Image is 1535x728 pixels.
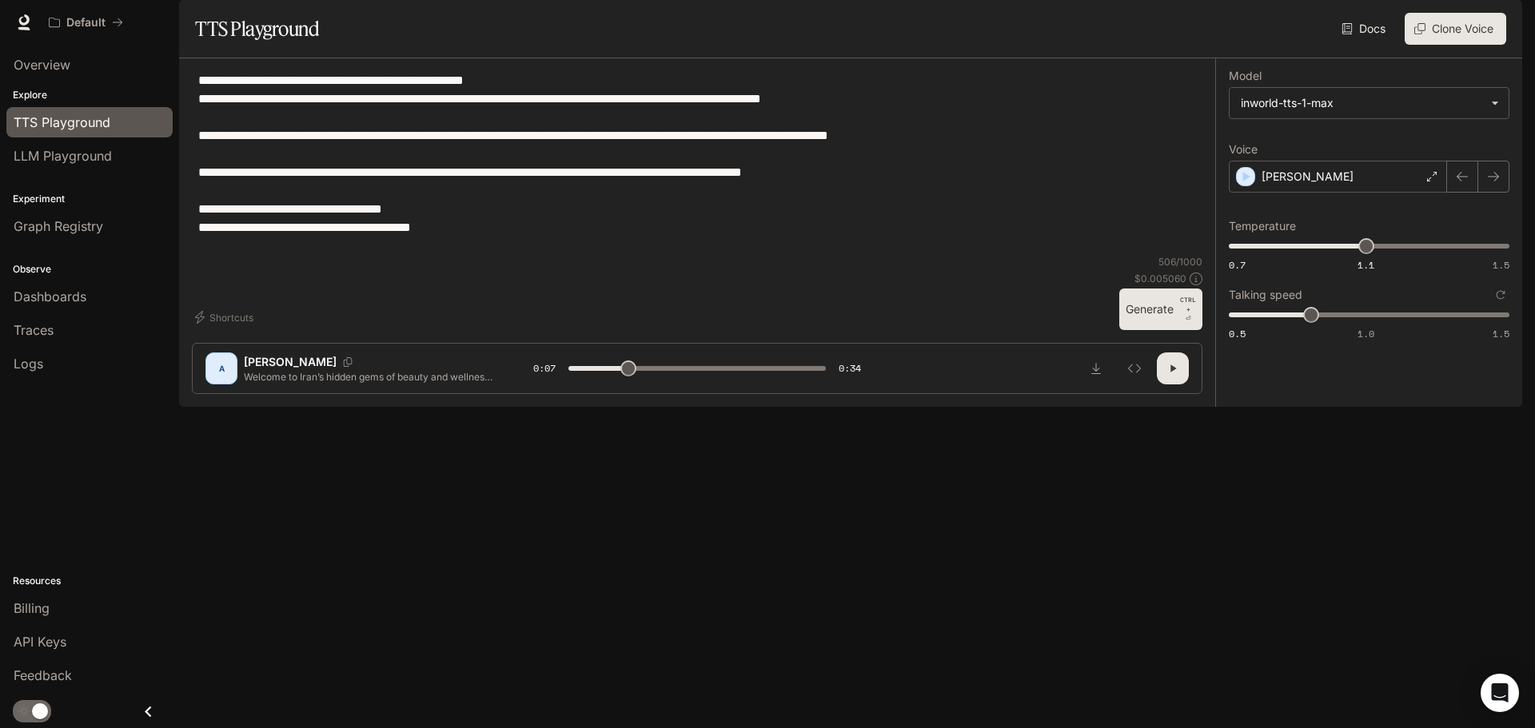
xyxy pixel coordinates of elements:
[1492,286,1509,304] button: Reset to default
[1229,144,1258,155] p: Voice
[1493,258,1509,272] span: 1.5
[1229,70,1262,82] p: Model
[1493,327,1509,340] span: 1.5
[195,13,319,45] h1: TTS Playground
[1229,327,1246,340] span: 0.5
[1118,352,1150,384] button: Inspect
[1180,295,1196,314] p: CTRL +
[533,360,556,376] span: 0:07
[1358,327,1374,340] span: 1.0
[244,354,337,370] p: [PERSON_NAME]
[209,356,234,381] div: A
[1080,352,1112,384] button: Download audio
[1180,295,1196,324] p: ⏎
[1229,221,1296,232] p: Temperature
[1358,258,1374,272] span: 1.1
[1119,288,1202,330] button: GenerateCTRL +⏎
[66,16,106,30] p: Default
[1229,289,1302,300] p: Talking speed
[1229,258,1246,272] span: 0.7
[192,304,260,330] button: Shortcuts
[1262,169,1354,185] p: [PERSON_NAME]
[1481,674,1519,712] div: Open Intercom Messenger
[1338,13,1392,45] a: Docs
[244,370,495,384] p: Welcome to Iran’s hidden gems of beauty and wellness. Beyond the well-known destinations, [GEOGRA...
[1241,95,1483,111] div: inworld-tts-1-max
[1230,88,1509,118] div: inworld-tts-1-max
[42,6,130,38] button: All workspaces
[337,357,359,367] button: Copy Voice ID
[1405,13,1506,45] button: Clone Voice
[839,360,861,376] span: 0:34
